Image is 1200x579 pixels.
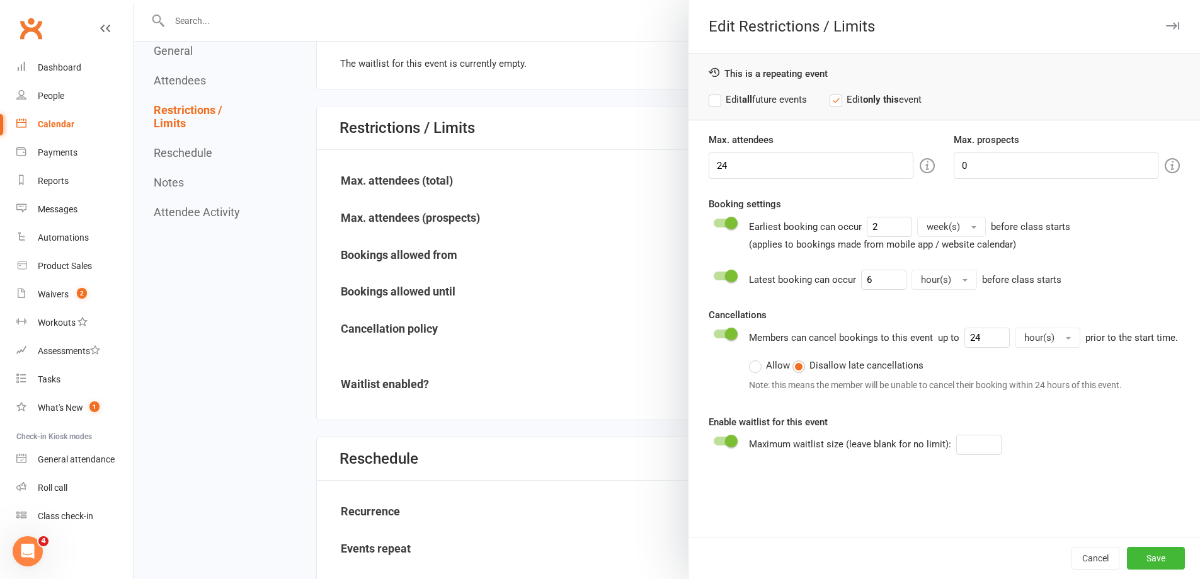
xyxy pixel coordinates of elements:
span: 4 [38,536,49,546]
label: Disallow late cancellations [792,358,923,373]
button: hour(s) [1015,328,1080,348]
a: Waivers 2 [16,280,133,309]
div: Payments [38,147,77,158]
label: Max. attendees [709,132,774,147]
div: Maximum waitlist size (leave blank for no limit): [749,435,1022,455]
span: week(s) [927,221,960,232]
div: Dashboard [38,62,81,72]
div: up to [938,328,1080,348]
div: Members can cancel bookings to this event [749,328,1178,397]
div: Waivers [38,289,69,299]
div: This is a repeating event [709,67,1180,79]
div: Messages [38,204,77,214]
div: Workouts [38,318,76,328]
a: Product Sales [16,252,133,280]
a: What's New1 [16,394,133,422]
div: Automations [38,232,89,243]
div: General attendance [38,454,115,464]
span: before class starts [982,274,1061,285]
strong: all [742,94,752,105]
div: Tasks [38,374,60,384]
strong: only this [863,94,899,105]
a: Reports [16,167,133,195]
a: Roll call [16,474,133,502]
div: What's New [38,403,83,413]
span: hour(s) [921,274,951,285]
label: Enable waitlist for this event [709,415,828,430]
div: Latest booking can occur [749,270,1061,290]
button: Cancel [1071,547,1119,570]
a: Assessments [16,337,133,365]
div: Class check-in [38,511,93,521]
div: People [38,91,64,101]
a: General attendance kiosk mode [16,445,133,474]
label: Edit event [830,92,922,107]
a: People [16,82,133,110]
div: Product Sales [38,261,92,271]
div: Calendar [38,119,74,129]
a: Clubworx [15,13,47,44]
div: Edit Restrictions / Limits [689,18,1200,35]
div: Assessments [38,346,100,356]
label: Booking settings [709,197,781,212]
span: prior to the start time. [1085,332,1178,343]
div: Earliest booking can occur [749,217,1070,252]
a: Dashboard [16,54,133,82]
span: hour(s) [1024,332,1054,343]
button: Save [1127,547,1185,570]
label: Allow [749,358,790,373]
a: Payments [16,139,133,167]
span: 1 [89,401,100,412]
a: Class kiosk mode [16,502,133,530]
a: Automations [16,224,133,252]
a: Messages [16,195,133,224]
div: Roll call [38,483,67,493]
button: week(s) [917,217,986,237]
a: Workouts [16,309,133,337]
label: Max. prospects [954,132,1019,147]
a: Calendar [16,110,133,139]
label: Cancellations [709,307,767,323]
span: 2 [77,288,87,299]
iframe: Intercom live chat [13,536,43,566]
button: hour(s) [911,270,977,290]
div: Reports [38,176,69,186]
a: Tasks [16,365,133,394]
div: Note: this means the member will be unable to cancel their booking within 24 hours of this event. [749,378,1178,392]
label: Edit future events [709,92,807,107]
